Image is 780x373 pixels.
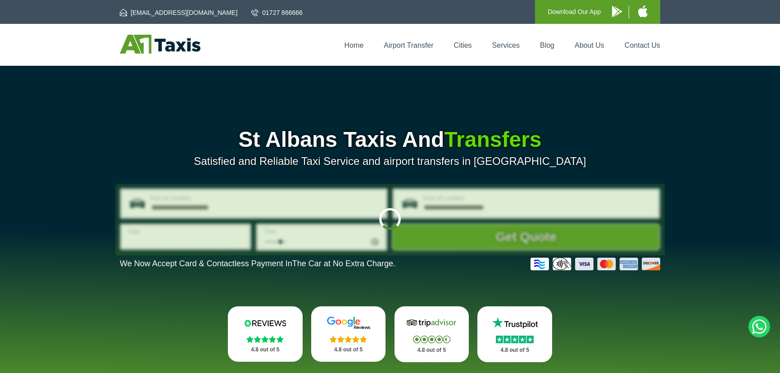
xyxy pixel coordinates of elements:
a: 01727 866666 [251,8,303,17]
img: Trustpilot [488,316,542,330]
p: 4.8 out of 5 [404,345,459,356]
img: Stars [496,336,534,343]
a: Airport Transfer [384,41,433,49]
a: [EMAIL_ADDRESS][DOMAIN_NAME] [120,8,237,17]
p: Satisfied and Reliable Taxi Service and airport transfers in [GEOGRAPHIC_DATA] [120,155,660,168]
img: Stars [246,336,284,343]
a: About Us [575,41,604,49]
img: A1 Taxis St Albans LTD [120,35,200,54]
a: Blog [540,41,554,49]
img: Stars [413,336,450,343]
img: A1 Taxis iPhone App [638,5,648,17]
a: Cities [454,41,472,49]
img: A1 Taxis Android App [612,6,622,17]
img: Credit And Debit Cards [531,258,660,270]
a: Home [345,41,364,49]
p: Download Our App [548,6,601,18]
span: Transfers [444,127,541,151]
img: Stars [330,336,367,343]
a: Contact Us [625,41,660,49]
p: 4.8 out of 5 [321,344,376,355]
a: Trustpilot Stars 4.8 out of 5 [477,306,552,362]
span: The Car at No Extra Charge. [292,259,395,268]
p: We Now Accept Card & Contactless Payment In [120,259,395,268]
h1: St Albans Taxis And [120,129,660,150]
img: Google [322,316,376,330]
a: Services [492,41,520,49]
a: Google Stars 4.8 out of 5 [311,306,386,362]
a: Tripadvisor Stars 4.8 out of 5 [395,306,469,362]
img: Reviews.io [238,316,292,330]
img: Tripadvisor [404,316,458,330]
p: 4.8 out of 5 [487,345,542,356]
p: 4.8 out of 5 [238,344,293,355]
a: Reviews.io Stars 4.8 out of 5 [228,306,303,362]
